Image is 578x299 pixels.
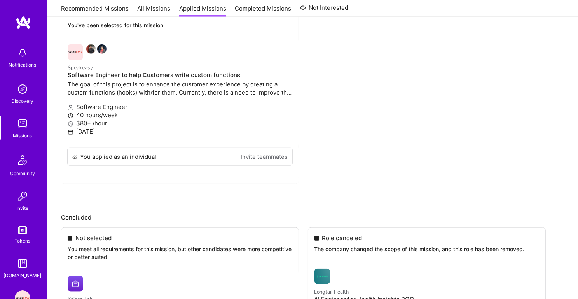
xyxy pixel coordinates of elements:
img: bell [15,45,30,61]
a: All Missions [138,4,171,17]
a: Applied Missions [179,4,226,17]
div: [DOMAIN_NAME] [4,271,42,280]
a: Recommended Missions [61,4,129,17]
div: Missions [13,132,32,140]
div: Invite [17,204,29,212]
div: Community [10,169,35,178]
img: guide book [15,256,30,271]
span: Not selected [75,234,112,242]
img: Invite [15,188,30,204]
a: Completed Missions [235,4,292,17]
p: Concluded [61,213,564,222]
div: Notifications [9,61,37,69]
p: You meet all requirements for this mission, but other candidates were more competitive or better ... [68,245,292,260]
div: Tokens [15,237,31,245]
img: Community [13,151,32,169]
img: teamwork [15,116,30,132]
a: Not Interested [300,3,349,17]
img: logo [16,16,31,30]
img: discovery [15,81,30,97]
img: tokens [18,226,27,234]
div: Discovery [12,97,34,105]
img: Kaizen Lab company logo [68,276,83,292]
